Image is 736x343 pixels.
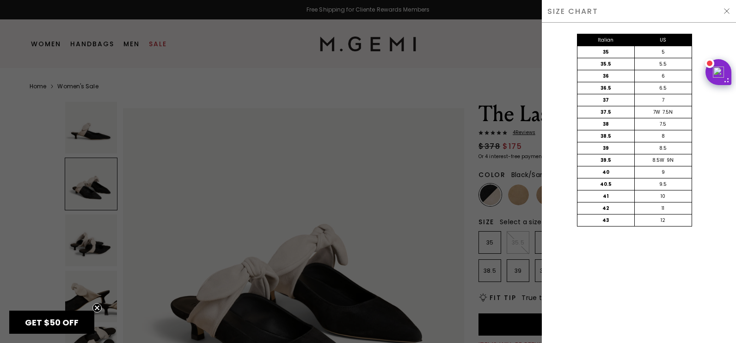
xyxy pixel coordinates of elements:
div: 41 [577,190,635,202]
div: 37.5 [577,106,635,118]
div: 43 [577,214,635,226]
div: 5.5 [634,58,692,70]
div: 8.5 [634,142,692,154]
div: 38.5 [577,130,635,142]
div: 38 [577,118,635,130]
div: 8 [634,130,692,142]
div: 7.5 [634,118,692,130]
div: 11 [634,202,692,214]
div: 9 [634,166,692,178]
span: GET $50 OFF [25,317,79,328]
div: 5 [634,46,692,58]
div: 36.5 [577,82,635,94]
div: 39 [577,142,635,154]
div: 36 [577,70,635,82]
div: 9.5 [634,178,692,190]
div: Italian [577,34,635,46]
div: 8.5W [652,157,664,164]
img: Hide Drawer [723,7,730,15]
div: 7 [634,94,692,106]
div: 35.5 [577,58,635,70]
div: 7W [653,109,660,116]
div: 35 [577,46,635,58]
div: 39.5 [577,154,635,166]
div: 40.5 [577,178,635,190]
div: 6 [634,70,692,82]
div: 42 [577,202,635,214]
div: GET $50 OFFClose teaser [9,311,94,334]
div: 12 [634,214,692,226]
button: Close teaser [92,303,102,312]
div: US [634,34,692,46]
div: 37 [577,94,635,106]
div: 7.5N [662,109,673,116]
div: 40 [577,166,635,178]
div: 9N [667,157,674,164]
div: 10 [634,190,692,202]
div: 6.5 [634,82,692,94]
